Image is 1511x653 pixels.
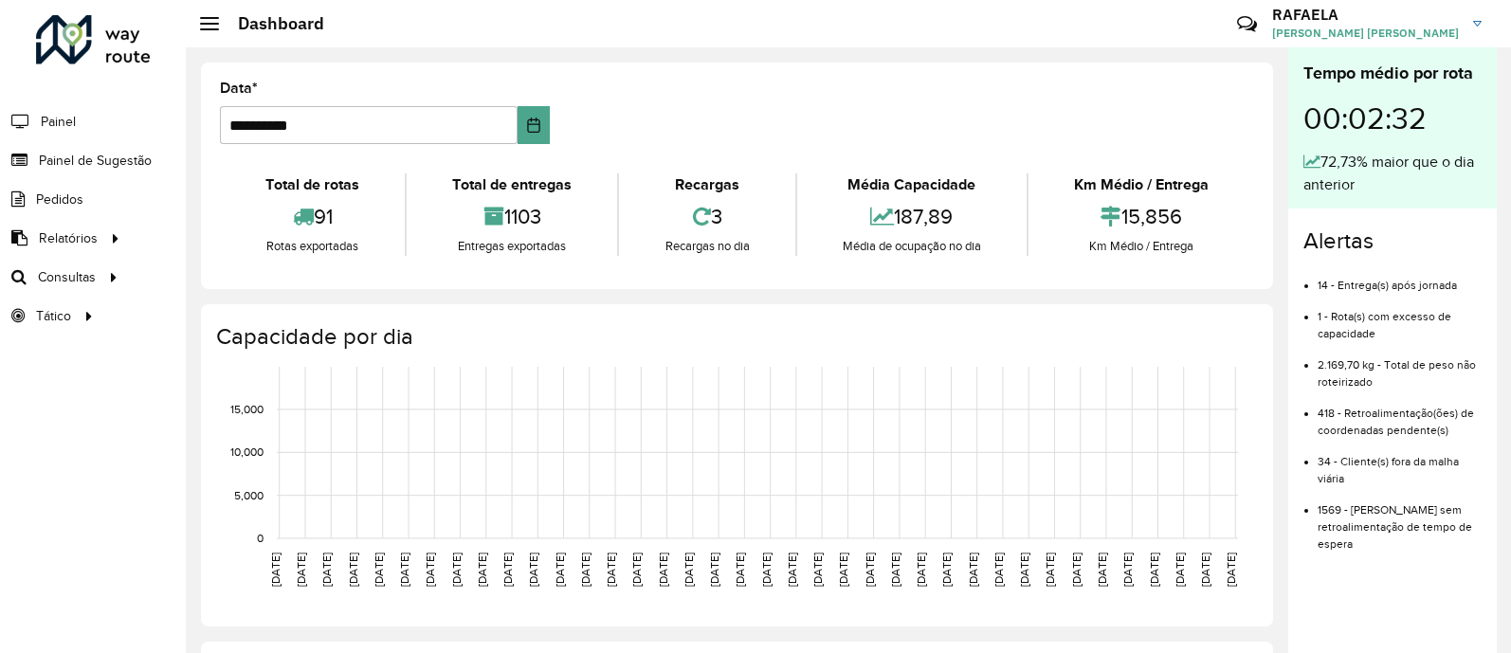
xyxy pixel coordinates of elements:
[225,173,400,196] div: Total de rotas
[424,553,436,587] text: [DATE]
[624,173,790,196] div: Recargas
[1044,553,1056,587] text: [DATE]
[36,190,83,209] span: Pedidos
[1318,263,1482,294] li: 14 - Entrega(s) após jornada
[802,173,1022,196] div: Média Capacidade
[1318,439,1482,487] li: 34 - Cliente(s) fora da malha viária
[1033,196,1249,237] div: 15,856
[1272,6,1459,24] h3: RAFAELA
[1096,553,1108,587] text: [DATE]
[39,228,98,248] span: Relatórios
[347,553,359,587] text: [DATE]
[915,553,927,587] text: [DATE]
[1033,173,1249,196] div: Km Médio / Entrega
[1318,294,1482,342] li: 1 - Rota(s) com excesso de capacidade
[476,553,488,587] text: [DATE]
[411,173,612,196] div: Total de entregas
[234,489,264,501] text: 5,000
[411,196,612,237] div: 1103
[501,553,514,587] text: [DATE]
[373,553,385,587] text: [DATE]
[630,553,643,587] text: [DATE]
[940,553,953,587] text: [DATE]
[269,553,282,587] text: [DATE]
[624,237,790,256] div: Recargas no dia
[1148,553,1160,587] text: [DATE]
[39,151,152,171] span: Painel de Sugestão
[411,237,612,256] div: Entregas exportadas
[1225,553,1237,587] text: [DATE]
[225,196,400,237] div: 91
[1070,553,1083,587] text: [DATE]
[657,553,669,587] text: [DATE]
[734,553,746,587] text: [DATE]
[41,112,76,132] span: Painel
[1303,151,1482,196] div: 72,73% maior que o dia anterior
[36,306,71,326] span: Tático
[527,553,539,587] text: [DATE]
[220,77,258,100] label: Data
[837,553,849,587] text: [DATE]
[1199,553,1211,587] text: [DATE]
[579,553,592,587] text: [DATE]
[683,553,695,587] text: [DATE]
[1303,61,1482,86] div: Tempo médio por rota
[216,323,1254,351] h4: Capacidade por dia
[1227,4,1267,45] a: Contato Rápido
[802,196,1022,237] div: 187,89
[1303,86,1482,151] div: 00:02:32
[450,553,463,587] text: [DATE]
[967,553,979,587] text: [DATE]
[1174,553,1186,587] text: [DATE]
[1121,553,1134,587] text: [DATE]
[219,13,324,34] h2: Dashboard
[811,553,824,587] text: [DATE]
[225,237,400,256] div: Rotas exportadas
[889,553,901,587] text: [DATE]
[230,445,264,458] text: 10,000
[257,532,264,544] text: 0
[802,237,1022,256] div: Média de ocupação no dia
[518,106,550,144] button: Choose Date
[320,553,333,587] text: [DATE]
[1033,237,1249,256] div: Km Médio / Entrega
[1318,487,1482,553] li: 1569 - [PERSON_NAME] sem retroalimentação de tempo de espera
[230,403,264,415] text: 15,000
[708,553,720,587] text: [DATE]
[398,553,410,587] text: [DATE]
[624,196,790,237] div: 3
[992,553,1005,587] text: [DATE]
[605,553,617,587] text: [DATE]
[1272,25,1459,42] span: [PERSON_NAME] [PERSON_NAME]
[1318,390,1482,439] li: 418 - Retroalimentação(ões) de coordenadas pendente(s)
[760,553,773,587] text: [DATE]
[554,553,566,587] text: [DATE]
[786,553,798,587] text: [DATE]
[295,553,307,587] text: [DATE]
[38,267,96,287] span: Consultas
[1018,553,1030,587] text: [DATE]
[864,553,876,587] text: [DATE]
[1303,227,1482,255] h4: Alertas
[1318,342,1482,390] li: 2.169,70 kg - Total de peso não roteirizado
